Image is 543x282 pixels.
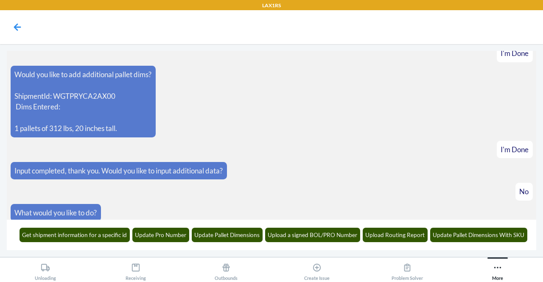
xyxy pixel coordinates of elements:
span: I'm Done [501,145,529,154]
button: Create Issue [271,257,362,281]
p: Would you like to add additional pallet dims? [14,69,151,80]
span: No [519,187,529,196]
button: Receiving [90,257,181,281]
span: I'm Done [501,49,529,58]
div: More [492,260,503,281]
p: Input completed, thank you. Would you like to input additional data? [14,165,223,176]
button: Upload a signed BOL/PRO Number [265,228,361,242]
button: Problem Solver [362,257,452,281]
div: Unloading [35,260,56,281]
p: ShipmentId: WGTPRYCA2AX00 Dims Entered: [14,91,151,112]
button: Upload Routing Report [363,228,428,242]
button: Outbounds [181,257,271,281]
p: What would you like to do? [14,207,97,218]
button: Update Pallet Dimensions With SKU [430,228,528,242]
div: Create Issue [304,260,330,281]
p: LAX1RS [262,2,281,9]
div: Outbounds [215,260,238,281]
button: More [453,257,543,281]
button: Update Pallet Dimensions [192,228,263,242]
p: 1 pallets of 312 lbs, 20 inches tall. [14,123,151,134]
button: Get shipment information for a specific id [20,228,130,242]
button: Update Pro Number [132,228,190,242]
div: Problem Solver [392,260,423,281]
div: Receiving [126,260,146,281]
